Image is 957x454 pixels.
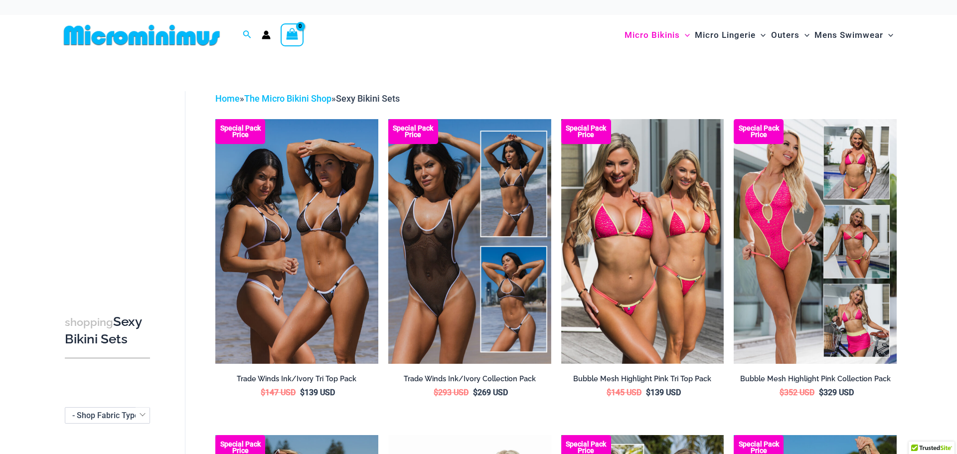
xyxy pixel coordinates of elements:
[215,374,378,387] a: Trade Winds Ink/Ivory Tri Top Pack
[646,388,681,397] bdi: 139 USD
[561,374,724,384] h2: Bubble Mesh Highlight Pink Tri Top Pack
[734,441,784,454] b: Special Pack Price
[388,125,438,138] b: Special Pack Price
[215,119,378,363] img: Top Bum Pack
[561,119,724,363] img: Tri Top Pack F
[756,22,766,48] span: Menu Toggle
[734,125,784,138] b: Special Pack Price
[215,441,265,454] b: Special Pack Price
[692,20,768,50] a: Micro LingerieMenu ToggleMenu Toggle
[262,30,271,39] a: Account icon link
[561,374,724,387] a: Bubble Mesh Highlight Pink Tri Top Pack
[244,93,331,104] a: The Micro Bikini Shop
[819,388,854,397] bdi: 329 USD
[883,22,893,48] span: Menu Toggle
[72,411,139,420] span: - Shop Fabric Type
[622,20,692,50] a: Micro BikinisMenu ToggleMenu Toggle
[561,441,611,454] b: Special Pack Price
[388,374,551,384] h2: Trade Winds Ink/Ivory Collection Pack
[215,374,378,384] h2: Trade Winds Ink/Ivory Tri Top Pack
[65,313,150,348] h3: Sexy Bikini Sets
[261,388,296,397] bdi: 147 USD
[473,388,508,397] bdi: 269 USD
[336,93,400,104] span: Sexy Bikini Sets
[695,22,756,48] span: Micro Lingerie
[734,374,897,387] a: Bubble Mesh Highlight Pink Collection Pack
[215,93,240,104] a: Home
[215,93,400,104] span: » »
[734,119,897,363] img: Collection Pack F
[434,388,438,397] span: $
[625,22,680,48] span: Micro Bikinis
[65,407,150,424] span: - Shop Fabric Type
[769,20,812,50] a: OutersMenu ToggleMenu Toggle
[215,119,378,363] a: Top Bum Pack Top Bum Pack bTop Bum Pack b
[607,388,641,397] bdi: 145 USD
[281,23,304,46] a: View Shopping Cart, empty
[561,119,724,363] a: Tri Top Pack F Tri Top Pack BTri Top Pack B
[434,388,469,397] bdi: 293 USD
[621,18,897,52] nav: Site Navigation
[780,388,784,397] span: $
[215,125,265,138] b: Special Pack Price
[65,408,150,423] span: - Shop Fabric Type
[819,388,823,397] span: $
[814,22,883,48] span: Mens Swimwear
[388,374,551,387] a: Trade Winds Ink/Ivory Collection Pack
[780,388,814,397] bdi: 352 USD
[65,316,113,328] span: shopping
[646,388,650,397] span: $
[300,388,305,397] span: $
[300,388,335,397] bdi: 139 USD
[243,29,252,41] a: Search icon link
[561,125,611,138] b: Special Pack Price
[812,20,896,50] a: Mens SwimwearMenu ToggleMenu Toggle
[60,24,224,46] img: MM SHOP LOGO FLAT
[607,388,611,397] span: $
[65,83,155,283] iframe: TrustedSite Certified
[388,119,551,363] a: Collection Pack Collection Pack b (1)Collection Pack b (1)
[680,22,690,48] span: Menu Toggle
[799,22,809,48] span: Menu Toggle
[473,388,478,397] span: $
[734,374,897,384] h2: Bubble Mesh Highlight Pink Collection Pack
[771,22,799,48] span: Outers
[388,119,551,363] img: Collection Pack
[734,119,897,363] a: Collection Pack F Collection Pack BCollection Pack B
[261,388,265,397] span: $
